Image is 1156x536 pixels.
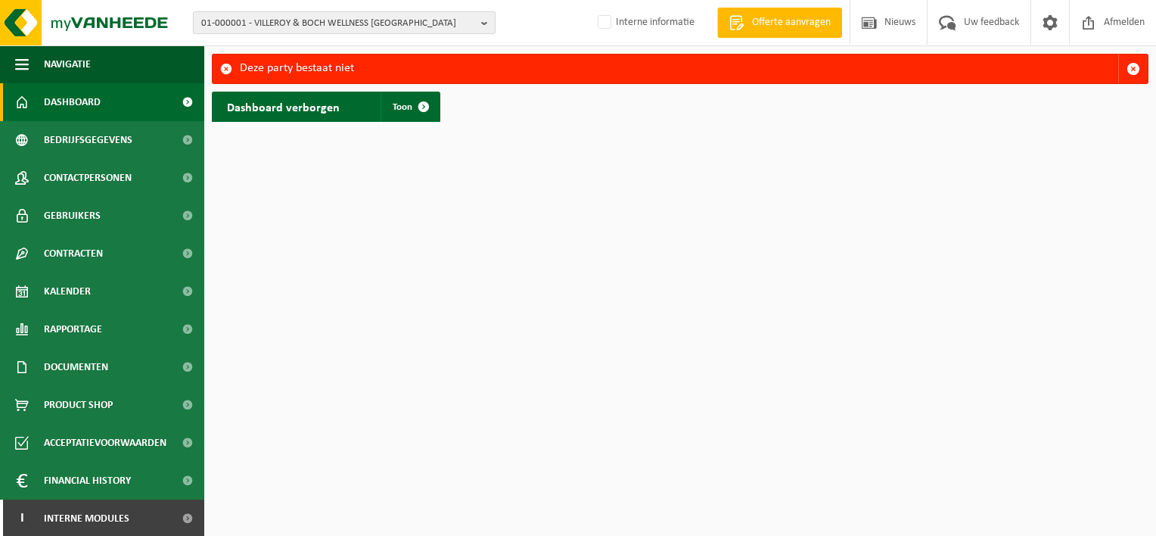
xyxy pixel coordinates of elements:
[44,348,108,386] span: Documenten
[748,15,834,30] span: Offerte aanvragen
[44,235,103,273] span: Contracten
[393,102,412,112] span: Toon
[212,92,355,121] h2: Dashboard verborgen
[381,92,439,122] a: Toon
[44,424,166,462] span: Acceptatievoorwaarden
[240,55,1118,83] div: Deze party bestaat niet
[44,121,132,159] span: Bedrijfsgegevens
[44,83,101,121] span: Dashboard
[44,386,113,424] span: Product Shop
[44,197,101,235] span: Gebruikers
[717,8,842,38] a: Offerte aanvragen
[595,11,695,34] label: Interne informatie
[44,462,131,500] span: Financial History
[44,45,91,83] span: Navigatie
[193,11,496,34] button: 01-000001 - VILLEROY & BOCH WELLNESS [GEOGRAPHIC_DATA]
[44,159,132,197] span: Contactpersonen
[44,310,102,348] span: Rapportage
[44,273,91,310] span: Kalender
[201,12,475,35] span: 01-000001 - VILLEROY & BOCH WELLNESS [GEOGRAPHIC_DATA]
